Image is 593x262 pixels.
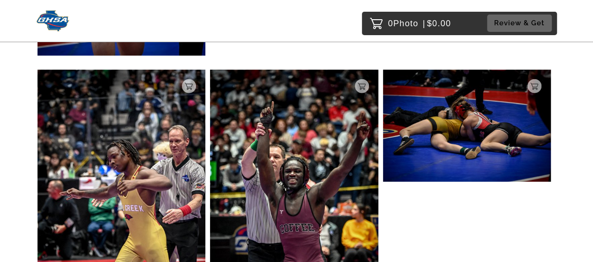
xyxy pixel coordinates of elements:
img: Snapphound Logo [37,10,70,31]
a: Review & Get [487,15,555,32]
span: Photo [393,16,419,31]
button: Review & Get [487,15,552,32]
img: 180079 [383,70,551,182]
p: 0 $0.00 [388,16,451,31]
span: | [423,19,426,28]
